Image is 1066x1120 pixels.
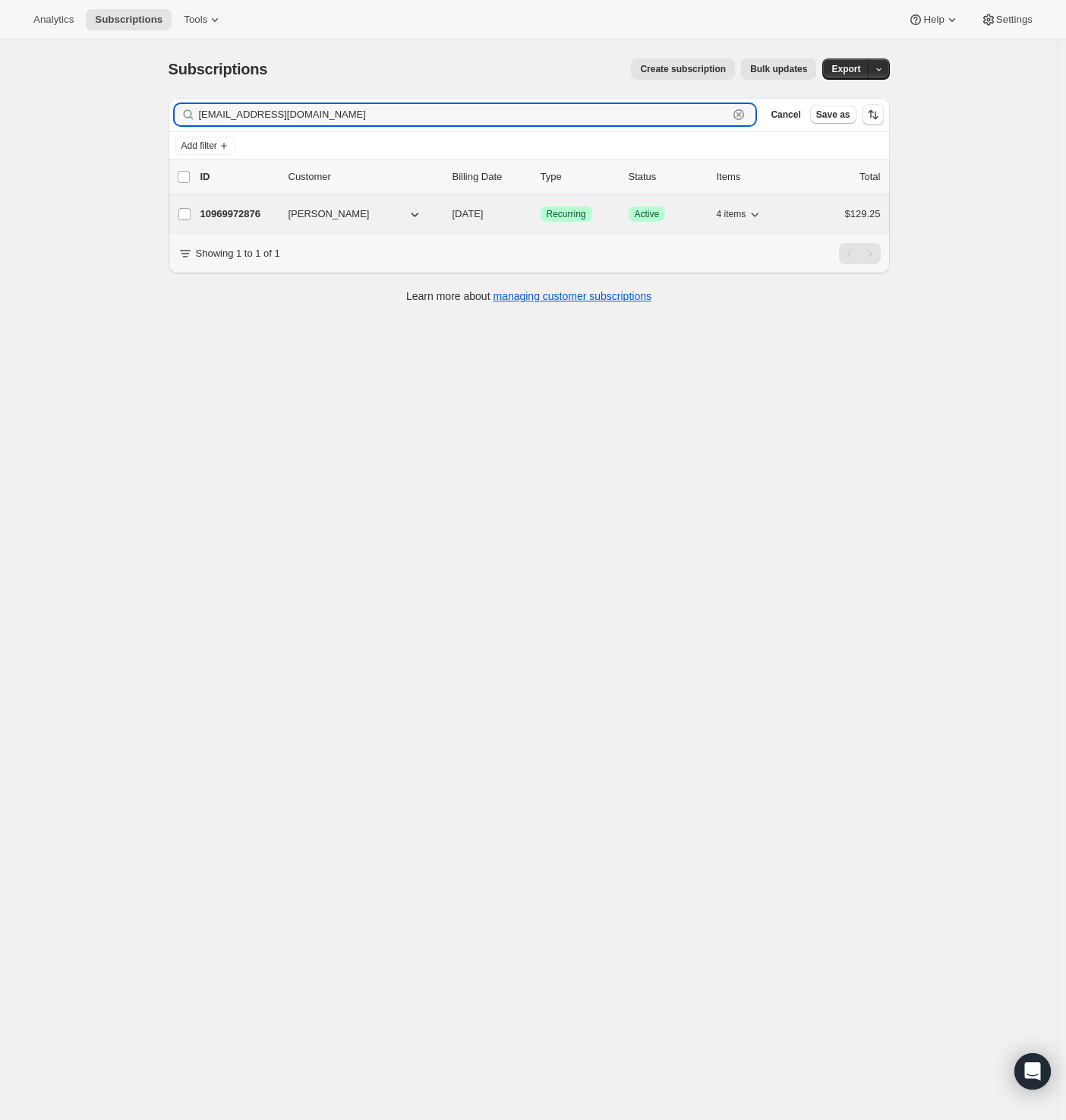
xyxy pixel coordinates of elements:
[629,169,705,185] p: Status
[1014,1053,1051,1090] div: Open Intercom Messenger
[289,169,440,185] p: Customer
[199,104,729,125] input: Filter subscribers
[741,58,816,80] button: Bulk updates
[453,208,484,219] span: [DATE]
[765,106,806,124] button: Cancel
[200,169,276,185] p: ID
[771,109,800,121] span: Cancel
[899,9,968,30] button: Help
[750,63,807,75] span: Bulk updates
[200,207,276,222] p: 10969972876
[493,290,651,302] a: managing customer subscriptions
[996,14,1033,26] span: Settings
[845,208,881,219] span: $129.25
[181,140,217,152] span: Add filter
[547,208,586,220] span: Recurring
[175,137,235,155] button: Add filter
[831,63,860,75] span: Export
[635,208,660,220] span: Active
[33,14,74,26] span: Analytics
[810,106,856,124] button: Save as
[923,14,944,26] span: Help
[24,9,83,30] button: Analytics
[816,109,850,121] span: Save as
[717,169,793,185] div: Items
[717,208,746,220] span: 4 items
[169,61,268,77] span: Subscriptions
[717,203,763,225] button: 4 items
[859,169,880,185] p: Total
[453,169,528,185] p: Billing Date
[184,14,207,26] span: Tools
[95,14,162,26] span: Subscriptions
[289,207,370,222] span: [PERSON_NAME]
[406,289,651,304] p: Learn more about
[731,107,746,122] button: Clear
[972,9,1042,30] button: Settings
[839,243,881,264] nav: Pagination
[640,63,726,75] span: Create subscription
[822,58,869,80] button: Export
[279,202,431,226] button: [PERSON_NAME]
[196,246,280,261] p: Showing 1 to 1 of 1
[863,104,884,125] button: Sort the results
[631,58,735,80] button: Create subscription
[175,9,232,30] button: Tools
[86,9,172,30] button: Subscriptions
[541,169,617,185] div: Type
[200,169,881,185] div: IDCustomerBilling DateTypeStatusItemsTotal
[200,203,881,225] div: 10969972876[PERSON_NAME][DATE]SuccessRecurringSuccessActive4 items$129.25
